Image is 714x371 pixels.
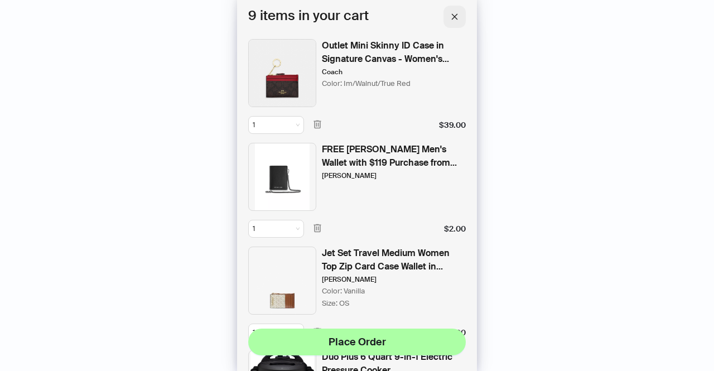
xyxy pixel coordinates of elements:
[248,329,466,355] button: Place Order
[322,39,466,66] div: Outlet Mini Skinny ID Case in Signature Canvas - Women's Wallets - Multi
[322,67,342,77] div: Coach
[253,117,300,133] span: 1
[248,39,316,107] img: shopping
[439,119,466,131] div: $39.00
[322,171,377,181] div: [PERSON_NAME]
[329,335,386,349] span: Place Order
[248,247,316,315] img: shopping
[451,13,459,21] span: close
[444,223,466,235] div: $2.00
[248,6,369,28] h1: 9 items in your cart
[322,286,365,297] div: Color: Vanilla
[248,143,316,211] img: 28974124_fpx.tif
[253,220,300,237] span: 1
[322,247,466,273] div: Jet Set Travel Medium Women Top Zip Card Case Wallet in [GEOGRAPHIC_DATA]
[322,143,466,170] div: FREE [PERSON_NAME] Men's Wallet with $119 Purchase from the [PERSON_NAME] Men's fragrance collection
[322,274,377,285] div: [PERSON_NAME]
[322,298,349,309] div: Size: OS
[322,78,411,89] div: Color: Im/Walnut/True Red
